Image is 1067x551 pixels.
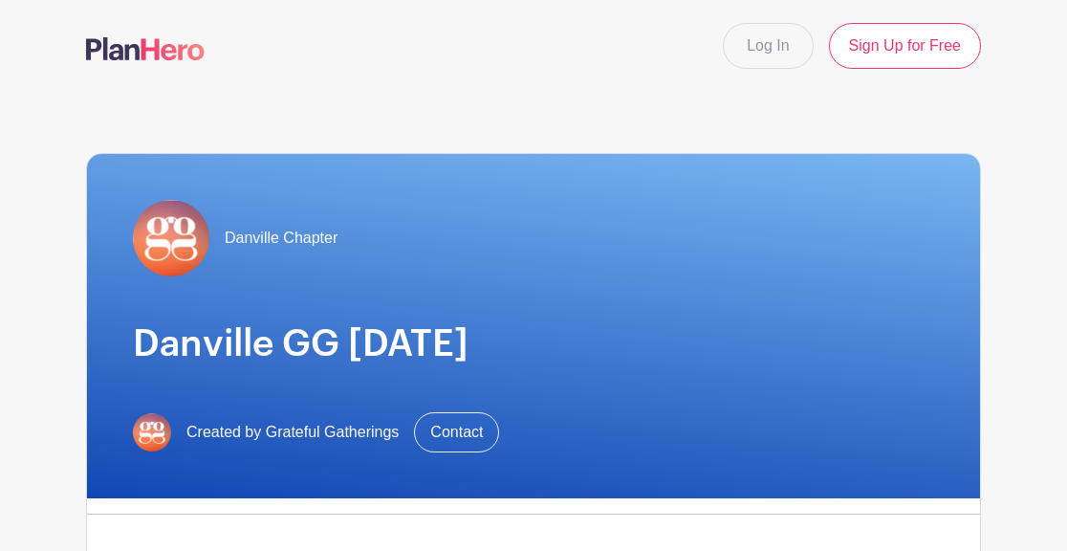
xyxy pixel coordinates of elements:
span: Danville Chapter [225,227,338,250]
a: Sign Up for Free [829,23,981,69]
img: gg-logo-planhero-final.png [133,413,171,452]
img: logo-507f7623f17ff9eddc593b1ce0a138ce2505c220e1c5a4e2b4648c50719b7d32.svg [86,37,205,60]
span: Created by Grateful Gatherings [186,421,399,444]
h1: Danville GG [DATE] [133,322,934,366]
a: Contact [414,412,499,452]
a: Log In [723,23,813,69]
img: gg-logo-planhero-final.png [133,200,209,276]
